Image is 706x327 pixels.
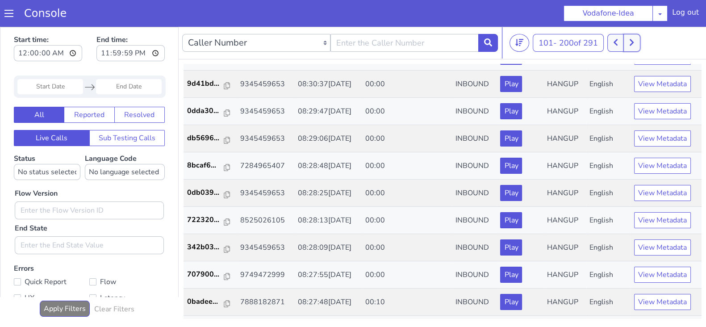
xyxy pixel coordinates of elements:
[187,188,234,198] a: 722320...
[187,79,225,89] p: 0dda30...
[89,103,165,119] button: Sub Testing Calls
[586,98,631,126] td: English
[237,235,294,262] td: 9749472999
[500,213,522,229] button: Play
[187,188,225,198] p: 722320...
[94,278,134,287] h6: Clear Filters
[564,5,653,21] button: Vodafone-Idea
[85,137,165,153] select: Language Code
[543,235,586,262] td: HANGUP
[362,289,452,316] td: 00:00
[362,180,452,207] td: 00:00
[294,71,362,98] td: 08:29:47[DATE]
[634,76,691,92] button: View Metadata
[294,289,362,316] td: 08:27:43[DATE]
[187,133,225,144] p: 8bcaf6...
[294,235,362,262] td: 08:27:55[DATE]
[330,7,479,25] input: Enter the Caller Number
[15,175,164,193] input: Enter the Flow Version ID
[586,180,631,207] td: English
[237,262,294,289] td: 7888182871
[543,71,586,98] td: HANGUP
[543,180,586,207] td: HANGUP
[452,98,497,126] td: INBOUND
[187,51,234,62] a: 9d41bd...
[187,79,234,89] a: 0dda30...
[634,104,691,120] button: View Metadata
[13,7,77,20] a: Console
[14,80,64,96] button: All
[187,160,234,171] a: 0db039...
[15,196,47,207] label: End State
[362,126,452,153] td: 00:00
[187,133,234,144] a: 8bcaf6...
[237,126,294,153] td: 7284965407
[17,52,83,67] input: Start Date
[96,52,162,67] input: End Date
[672,7,699,21] div: Log out
[634,213,691,229] button: View Metadata
[64,80,114,96] button: Reported
[14,18,82,34] input: Start time:
[634,49,691,65] button: View Metadata
[237,289,294,316] td: 9345459653
[586,207,631,235] td: English
[187,215,225,226] p: 342b03...
[543,262,586,289] td: HANGUP
[294,207,362,235] td: 08:28:09[DATE]
[559,11,598,21] span: 200 of 291
[40,274,90,290] button: Apply Filters
[187,269,234,280] a: 0badee...
[543,207,586,235] td: HANGUP
[500,104,522,120] button: Play
[586,153,631,180] td: English
[362,98,452,126] td: 00:00
[14,103,90,119] button: Live Calls
[586,235,631,262] td: English
[634,267,691,283] button: View Metadata
[500,185,522,201] button: Play
[500,131,522,147] button: Play
[187,215,234,226] a: 342b03...
[586,44,631,71] td: English
[500,76,522,92] button: Play
[362,235,452,262] td: 00:00
[533,7,604,25] button: 101- 200of 291
[187,269,225,280] p: 0badee...
[15,210,164,227] input: Enter the End State Value
[14,249,89,261] label: Quick Report
[294,153,362,180] td: 08:28:25[DATE]
[14,265,89,277] label: UX
[114,80,165,96] button: Resolved
[362,153,452,180] td: 00:00
[586,262,631,289] td: English
[294,126,362,153] td: 08:28:48[DATE]
[452,180,497,207] td: INBOUND
[14,137,80,153] select: Status
[452,126,497,153] td: INBOUND
[294,44,362,71] td: 08:30:37[DATE]
[237,180,294,207] td: 8525026105
[452,235,497,262] td: INBOUND
[500,240,522,256] button: Play
[452,153,497,180] td: INBOUND
[634,185,691,201] button: View Metadata
[237,207,294,235] td: 9345459653
[15,161,58,172] label: Flow Version
[586,126,631,153] td: English
[96,18,165,34] input: End time:
[85,127,165,153] label: Language Code
[14,127,80,153] label: Status
[362,71,452,98] td: 00:00
[89,249,165,261] label: Flow
[500,158,522,174] button: Play
[187,51,225,62] p: 9d41bd...
[294,180,362,207] td: 08:28:13[DATE]
[452,44,497,71] td: INBOUND
[362,262,452,289] td: 00:10
[543,44,586,71] td: HANGUP
[586,289,631,316] td: English
[187,160,225,171] p: 0db039...
[294,98,362,126] td: 08:29:06[DATE]
[500,49,522,65] button: Play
